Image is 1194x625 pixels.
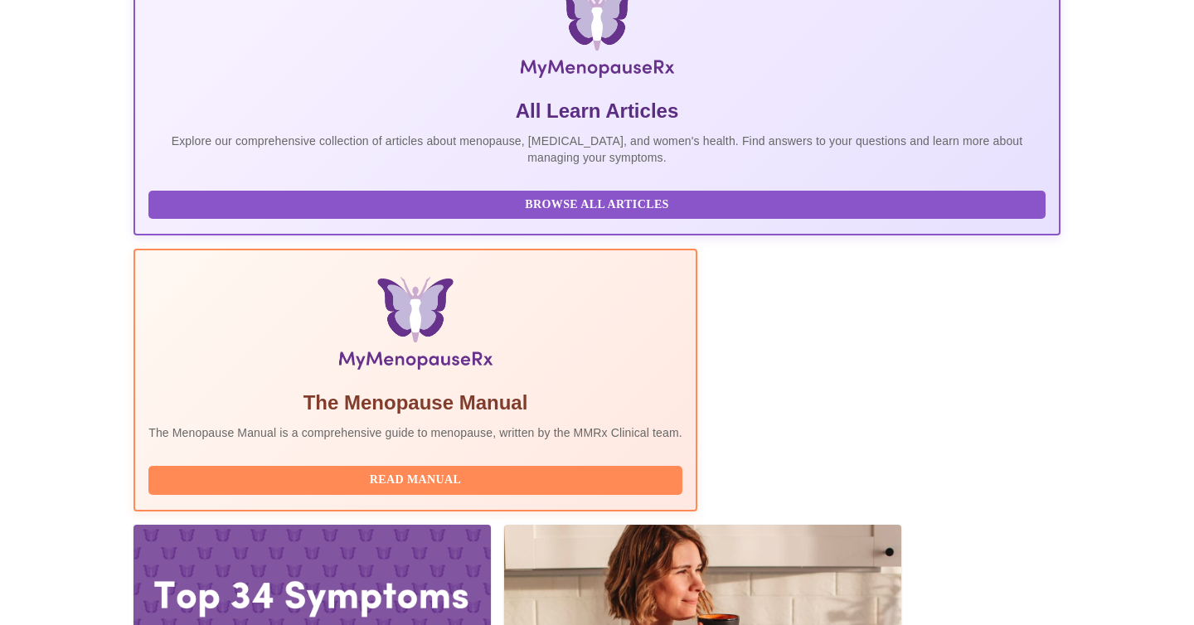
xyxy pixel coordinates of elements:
[148,98,1046,124] h5: All Learn Articles
[165,470,666,491] span: Read Manual
[233,277,597,376] img: Menopause Manual
[148,191,1046,220] button: Browse All Articles
[165,195,1029,216] span: Browse All Articles
[148,196,1050,211] a: Browse All Articles
[148,390,682,416] h5: The Menopause Manual
[148,472,687,486] a: Read Manual
[148,424,682,441] p: The Menopause Manual is a comprehensive guide to menopause, written by the MMRx Clinical team.
[148,133,1046,166] p: Explore our comprehensive collection of articles about menopause, [MEDICAL_DATA], and women's hea...
[148,466,682,495] button: Read Manual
